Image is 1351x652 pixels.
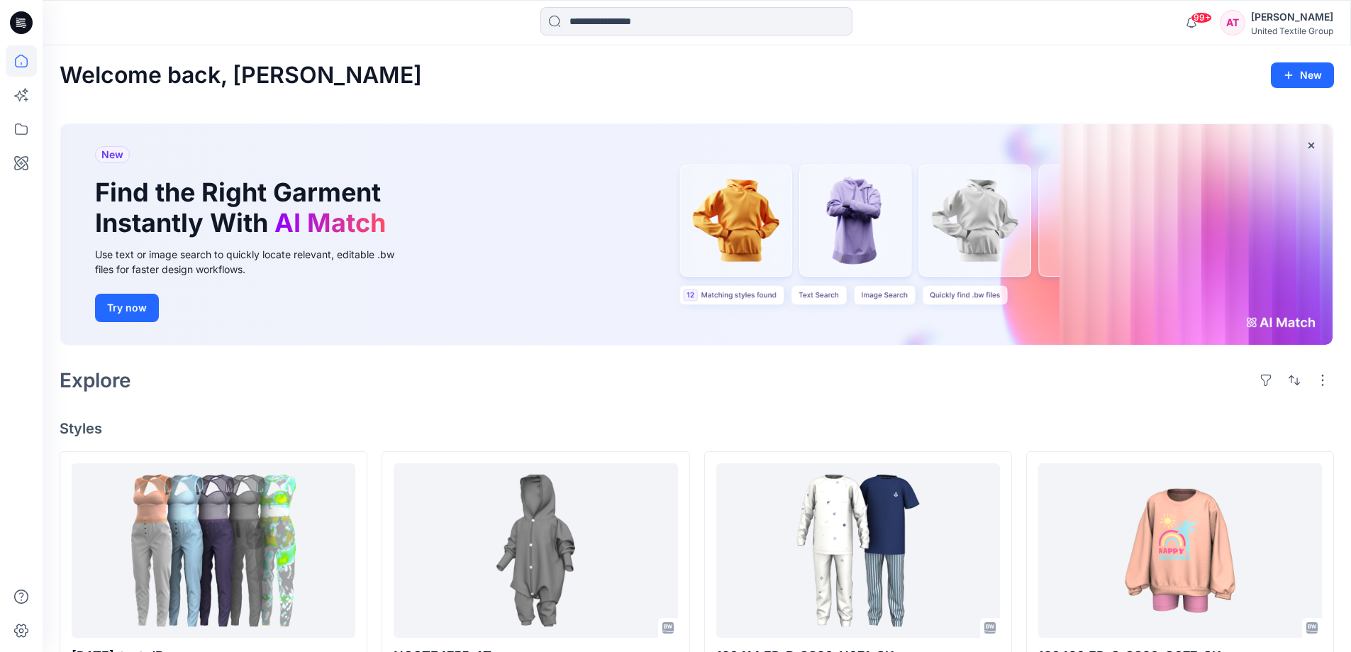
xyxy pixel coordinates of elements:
[95,247,414,277] div: Use text or image search to quickly locate relevant, editable .bw files for faster design workflows.
[1038,463,1322,639] a: 120420 FR-G-SS26-O077-CK
[716,463,1000,639] a: 120414 FR-B-SS26-N071-CK
[1251,26,1333,36] div: United Textile Group
[1271,62,1334,88] button: New
[95,294,159,322] button: Try now
[394,463,677,639] a: NOSTE4755_AT
[274,207,386,238] span: AI Match
[101,146,123,163] span: New
[60,420,1334,437] h4: Styles
[1191,12,1212,23] span: 99+
[95,177,393,238] h1: Find the Right Garment Instantly With
[60,62,422,89] h2: Welcome back, [PERSON_NAME]
[1220,10,1245,35] div: AT
[1251,9,1333,26] div: [PERSON_NAME]
[60,369,131,392] h2: Explore
[72,463,355,639] a: 2025.09.25-test-JB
